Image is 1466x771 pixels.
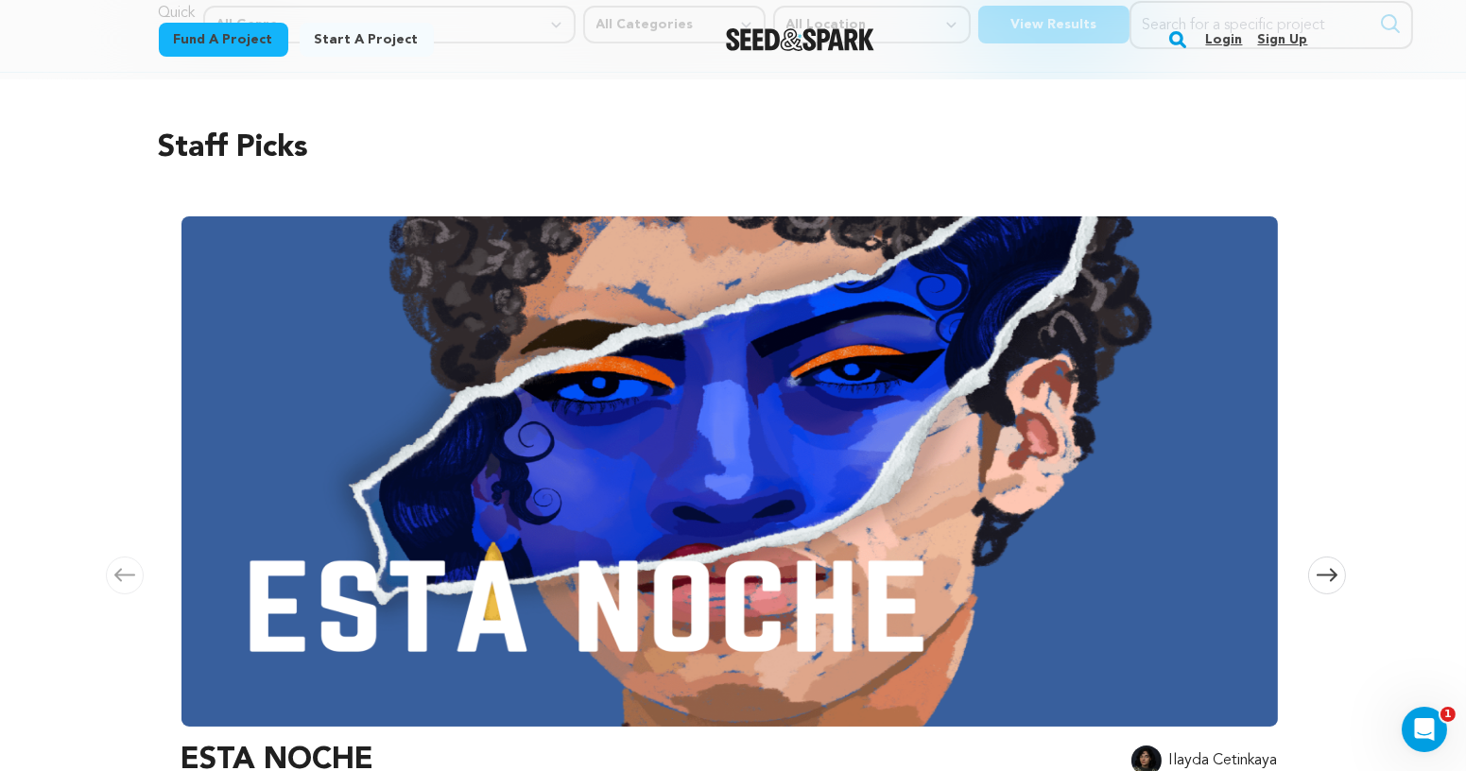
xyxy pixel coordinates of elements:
[726,28,874,51] img: Seed&Spark Logo Dark Mode
[1257,25,1307,55] a: Sign up
[159,126,1308,171] h2: Staff Picks
[159,23,288,57] a: Fund a project
[726,28,874,51] a: Seed&Spark Homepage
[300,23,434,57] a: Start a project
[181,216,1278,727] img: ESTA NOCHE image
[1205,25,1242,55] a: Login
[1440,707,1456,722] span: 1
[1402,707,1447,752] iframe: Intercom live chat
